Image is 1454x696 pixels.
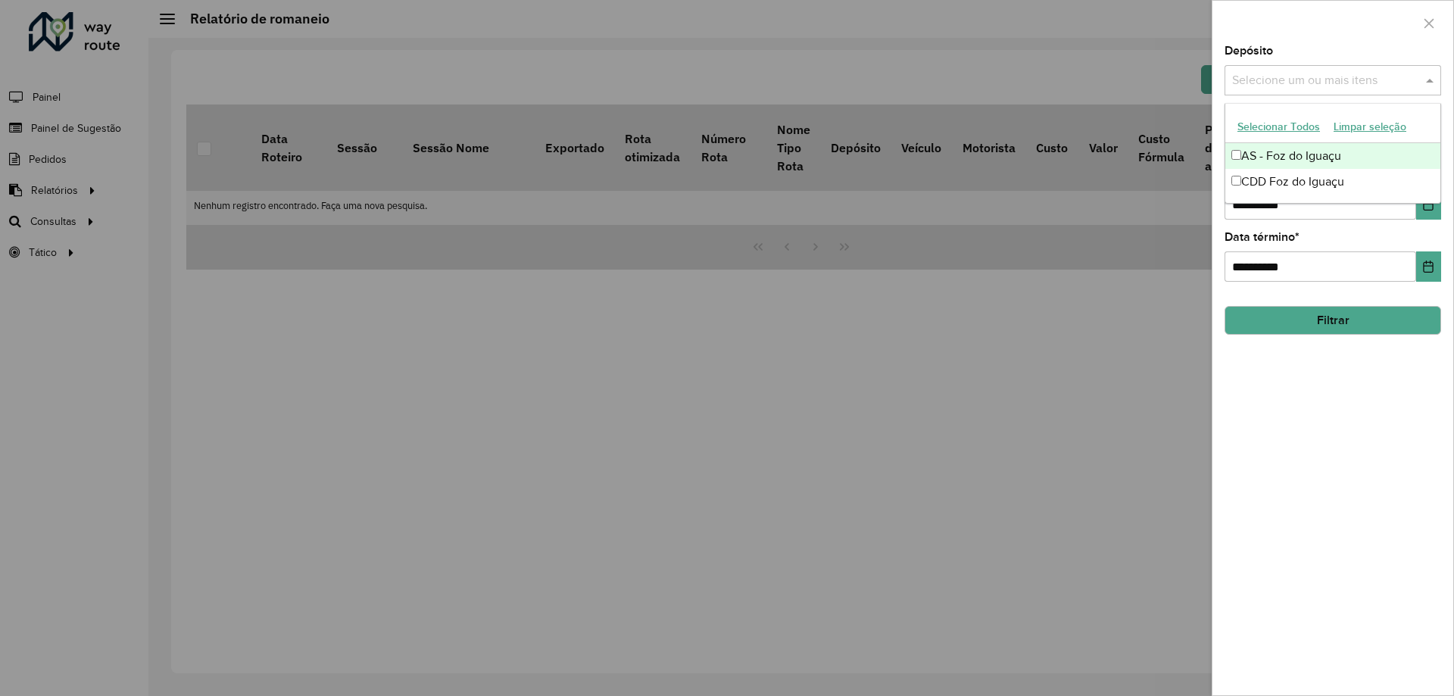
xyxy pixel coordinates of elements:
button: Limpar seleção [1327,115,1413,139]
label: Depósito [1225,42,1273,60]
div: AS - Foz do Iguaçu [1225,143,1440,169]
label: Data término [1225,228,1300,246]
button: Choose Date [1416,189,1441,220]
button: Filtrar [1225,306,1441,335]
ng-dropdown-panel: Options list [1225,103,1441,204]
div: CDD Foz do Iguaçu [1225,169,1440,195]
button: Choose Date [1416,251,1441,282]
button: Selecionar Todos [1231,115,1327,139]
